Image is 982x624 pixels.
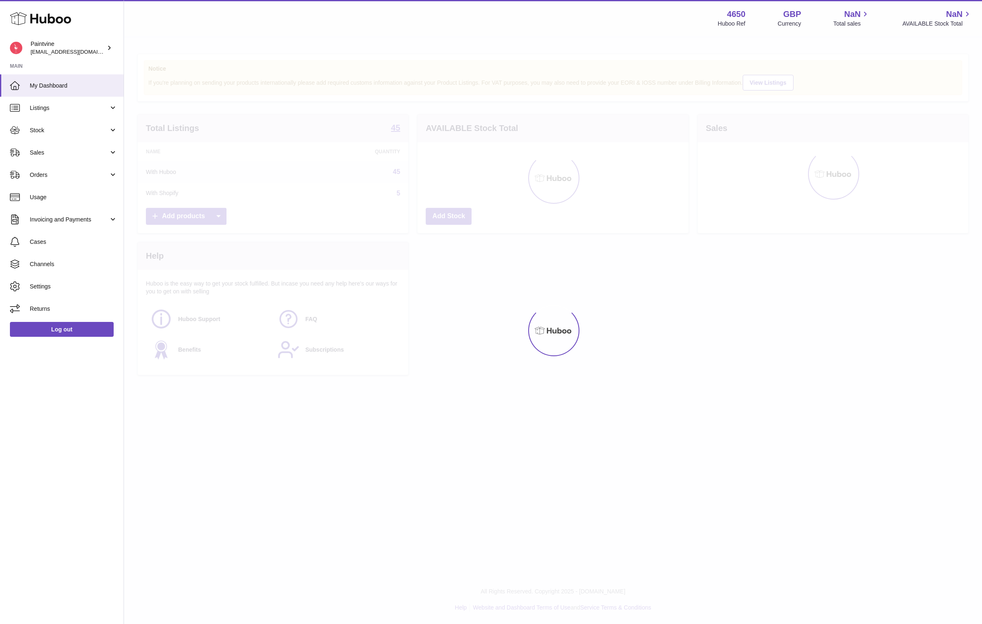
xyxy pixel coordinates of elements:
[30,305,117,313] span: Returns
[10,42,22,54] img: euan@paintvine.co.uk
[31,48,122,55] span: [EMAIL_ADDRESS][DOMAIN_NAME]
[844,9,860,20] span: NaN
[31,40,105,56] div: Paintvine
[833,9,870,28] a: NaN Total sales
[30,238,117,246] span: Cases
[833,20,870,28] span: Total sales
[783,9,801,20] strong: GBP
[30,82,117,90] span: My Dashboard
[727,9,746,20] strong: 4650
[30,171,109,179] span: Orders
[778,20,801,28] div: Currency
[30,104,109,112] span: Listings
[10,322,114,337] a: Log out
[30,260,117,268] span: Channels
[30,193,117,201] span: Usage
[718,20,746,28] div: Huboo Ref
[30,126,109,134] span: Stock
[30,149,109,157] span: Sales
[902,9,972,28] a: NaN AVAILABLE Stock Total
[902,20,972,28] span: AVAILABLE Stock Total
[30,283,117,291] span: Settings
[30,216,109,224] span: Invoicing and Payments
[946,9,963,20] span: NaN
